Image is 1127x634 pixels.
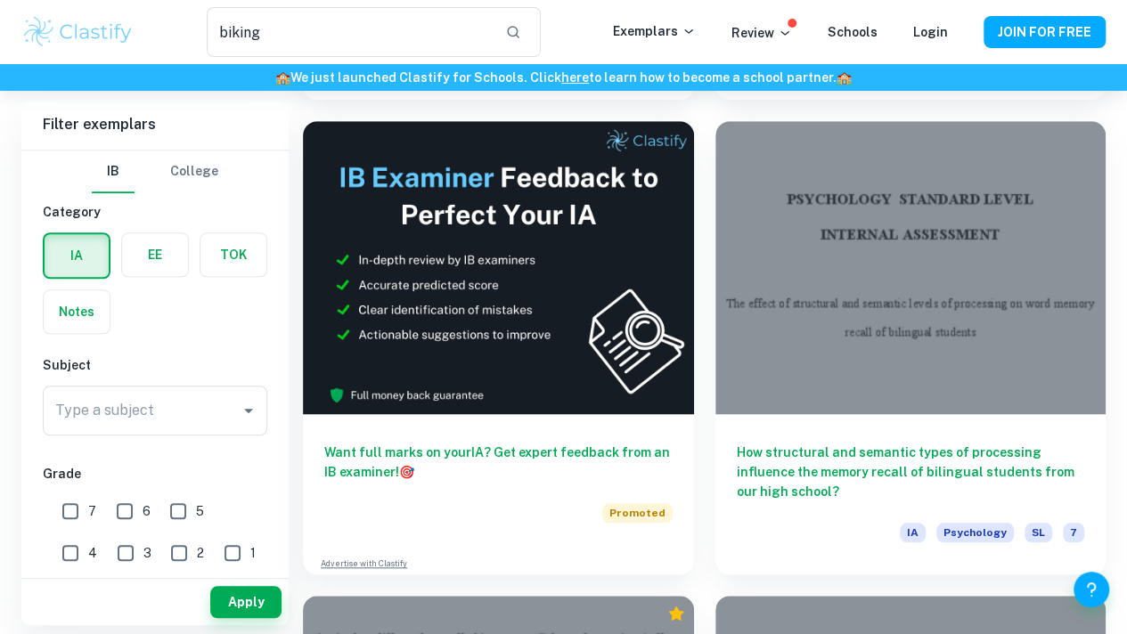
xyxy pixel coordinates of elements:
[21,14,135,50] img: Clastify logo
[210,586,282,618] button: Apply
[197,543,204,563] span: 2
[143,543,151,563] span: 3
[92,150,135,193] button: IB
[936,523,1014,542] span: Psychology
[250,543,256,563] span: 1
[561,70,589,85] a: here
[170,150,218,193] button: College
[303,121,694,574] a: Want full marks on yourIA? Get expert feedback from an IB examiner!PromotedAdvertise with Clastify
[837,70,852,85] span: 🏫
[43,464,267,484] h6: Grade
[900,523,926,542] span: IA
[913,25,948,39] a: Login
[303,121,694,414] img: Thumbnail
[1074,572,1109,607] button: Help and Feedback
[43,355,267,375] h6: Subject
[122,233,188,276] button: EE
[21,100,289,150] h6: Filter exemplars
[196,501,204,521] span: 5
[44,290,110,333] button: Notes
[143,501,151,521] span: 6
[399,465,414,479] span: 🎯
[200,233,266,276] button: TOK
[828,25,878,39] a: Schools
[92,150,218,193] div: Filter type choice
[4,68,1123,87] h6: We just launched Clastify for Schools. Click to learn how to become a school partner.
[43,202,267,222] h6: Category
[1025,523,1052,542] span: SL
[88,543,97,563] span: 4
[275,70,290,85] span: 🏫
[88,501,96,521] span: 7
[1063,523,1084,542] span: 7
[984,16,1106,48] button: JOIN FOR FREE
[236,398,261,423] button: Open
[613,21,696,41] p: Exemplars
[731,23,792,43] p: Review
[602,503,673,523] span: Promoted
[321,557,407,570] a: Advertise with Clastify
[45,234,109,277] button: IA
[324,443,673,482] h6: Want full marks on your IA ? Get expert feedback from an IB examiner!
[207,7,492,57] input: Search for any exemplars...
[667,605,685,622] div: Premium
[715,121,1107,574] a: How structural and semantic types of processing influence the memory recall of bilingual students...
[737,443,1085,501] h6: How structural and semantic types of processing influence the memory recall of bilingual students...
